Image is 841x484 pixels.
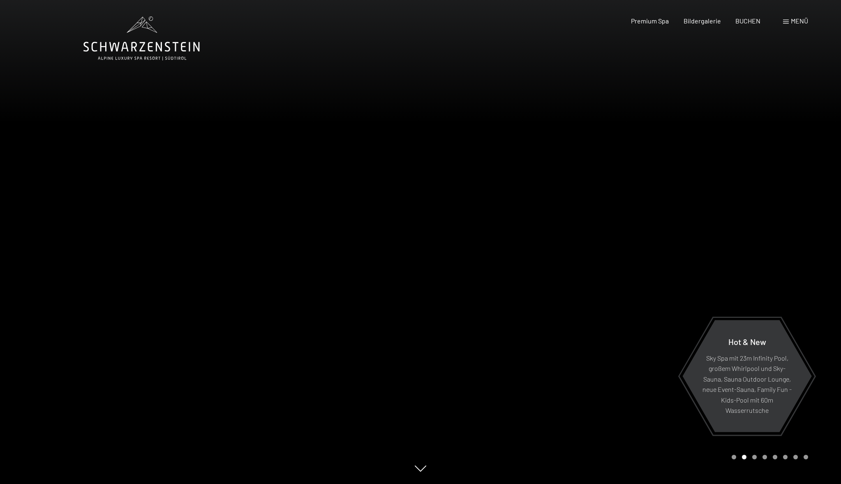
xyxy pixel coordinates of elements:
span: Hot & New [728,336,766,346]
a: Premium Spa [631,17,669,25]
a: BUCHEN [735,17,760,25]
div: Carousel Page 6 [783,455,788,459]
div: Carousel Page 5 [773,455,777,459]
div: Carousel Page 4 [762,455,767,459]
div: Carousel Page 1 [732,455,736,459]
div: Carousel Page 2 (Current Slide) [742,455,746,459]
div: Carousel Page 8 [804,455,808,459]
div: Carousel Page 7 [793,455,798,459]
div: Carousel Page 3 [752,455,757,459]
div: Carousel Pagination [729,455,808,459]
a: Bildergalerie [684,17,721,25]
p: Sky Spa mit 23m Infinity Pool, großem Whirlpool und Sky-Sauna, Sauna Outdoor Lounge, neue Event-S... [702,352,792,416]
a: Hot & New Sky Spa mit 23m Infinity Pool, großem Whirlpool und Sky-Sauna, Sauna Outdoor Lounge, ne... [682,320,812,433]
span: Menü [791,17,808,25]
